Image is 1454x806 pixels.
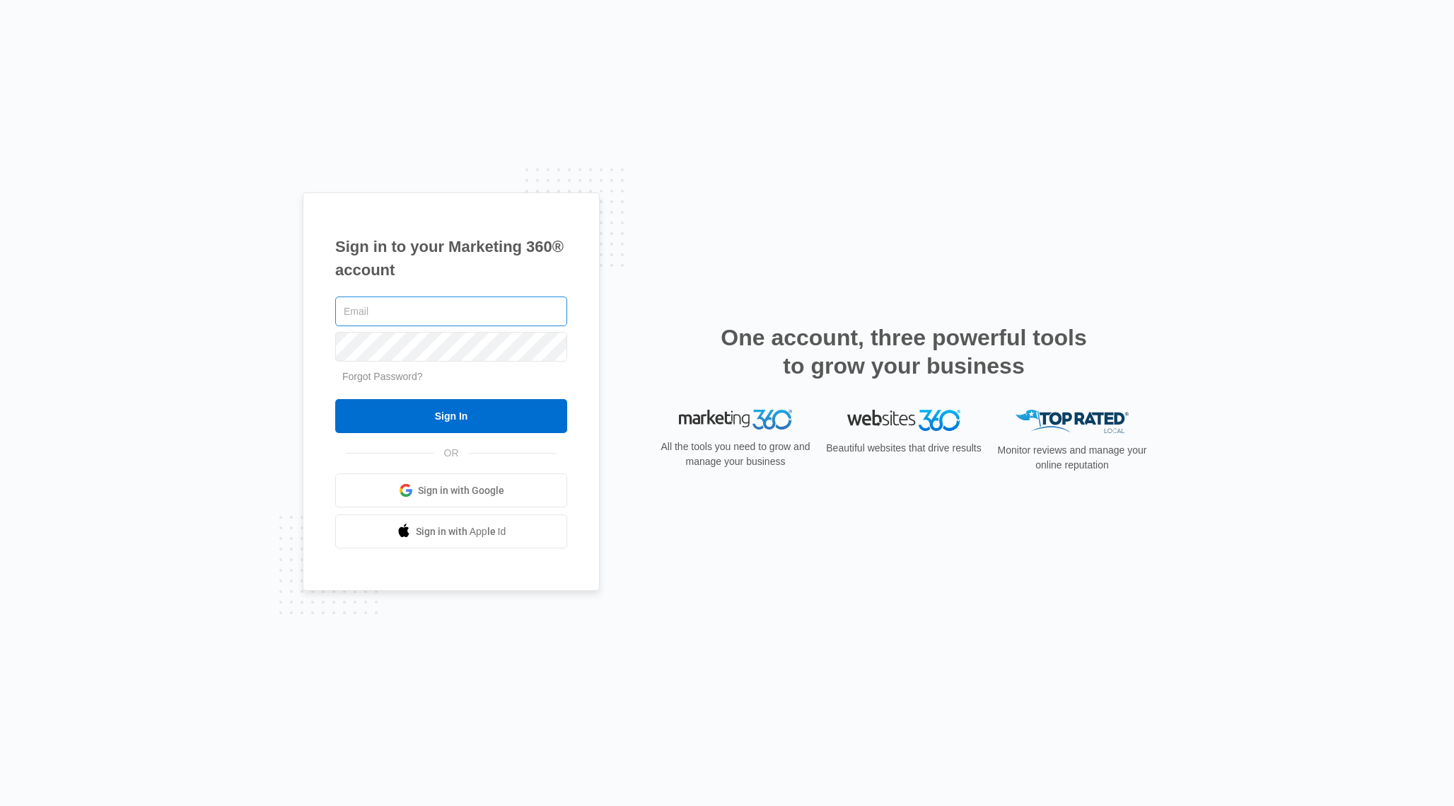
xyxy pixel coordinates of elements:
[825,441,983,456] p: Beautiful websites that drive results
[847,410,960,430] img: Websites 360
[335,297,567,326] input: Email
[656,439,815,469] p: All the tools you need to grow and manage your business
[434,446,469,461] span: OR
[416,524,506,539] span: Sign in with Apple Id
[335,235,567,282] h1: Sign in to your Marketing 360® account
[993,443,1151,473] p: Monitor reviews and manage your online reputation
[335,514,567,548] a: Sign in with Apple Id
[418,483,504,498] span: Sign in with Google
[716,323,1091,380] h2: One account, three powerful tools to grow your business
[335,473,567,507] a: Sign in with Google
[335,399,567,433] input: Sign In
[1016,410,1129,433] img: Top Rated Local
[679,410,792,430] img: Marketing 360
[342,371,423,382] a: Forgot Password?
